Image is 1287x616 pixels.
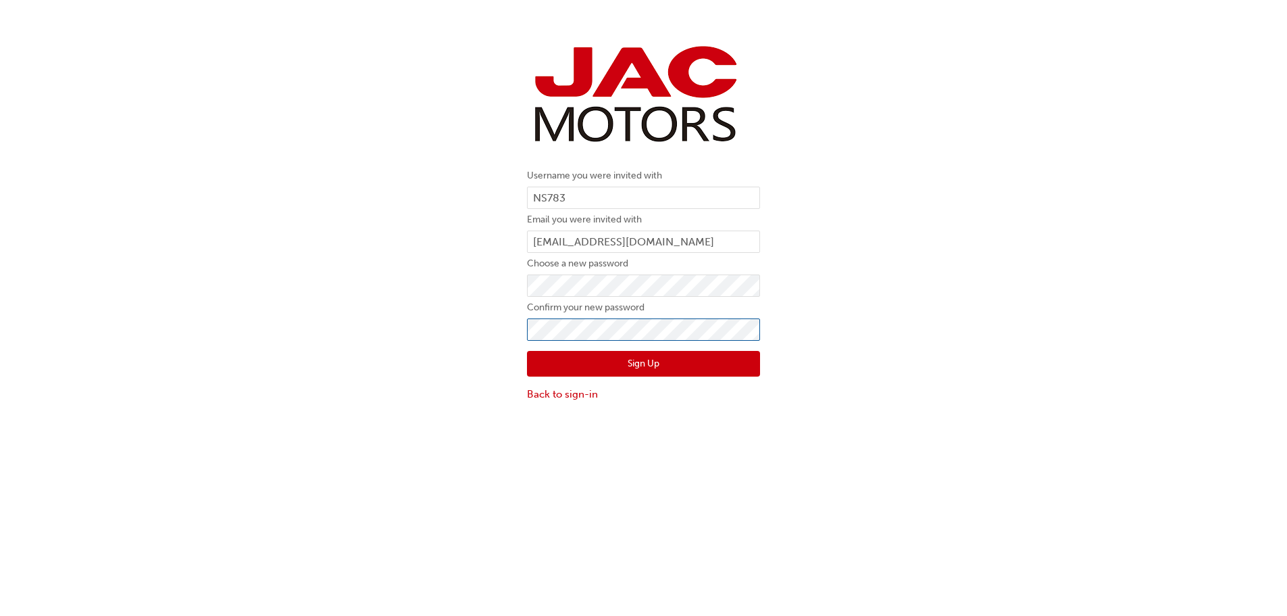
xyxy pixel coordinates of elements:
[527,387,760,402] a: Back to sign-in
[527,256,760,272] label: Choose a new password
[527,351,760,377] button: Sign Up
[527,212,760,228] label: Email you were invited with
[527,168,760,184] label: Username you were invited with
[527,41,742,147] img: jac-portal
[527,300,760,316] label: Confirm your new password
[527,187,760,210] input: Username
